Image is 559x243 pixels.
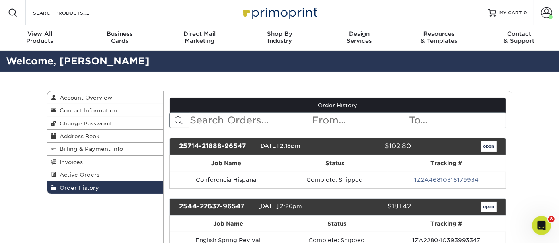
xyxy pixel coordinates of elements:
a: open [481,141,497,152]
a: Contact Information [47,104,164,117]
th: Job Name [170,155,282,172]
a: Account Overview [47,91,164,104]
td: Conferencia Hispana [170,172,282,188]
img: Primoprint [240,4,319,21]
span: [DATE] 2:26pm [258,203,302,209]
a: Contact& Support [479,25,559,51]
span: 8 [548,216,555,222]
span: Order History [57,185,99,191]
span: Contact [479,30,559,37]
span: Invoices [57,159,83,165]
span: Contact Information [57,107,117,114]
a: Billing & Payment Info [47,143,164,155]
div: 2544-22637-96547 [173,202,258,212]
th: Tracking # [388,155,506,172]
div: & Support [479,30,559,44]
span: 0 [524,10,527,15]
a: DesignServices [319,25,399,51]
th: Job Name [170,216,286,232]
span: [DATE] 2:18pm [258,143,300,149]
th: Tracking # [387,216,506,232]
div: Cards [80,30,160,44]
input: To... [408,113,505,128]
input: From... [311,113,408,128]
div: $102.80 [332,141,417,152]
div: Marketing [160,30,240,44]
th: Status [282,155,387,172]
div: $181.42 [332,202,417,212]
th: Status [286,216,387,232]
a: Active Orders [47,168,164,181]
a: Direct MailMarketing [160,25,240,51]
a: Invoices [47,156,164,168]
span: Active Orders [57,172,100,178]
span: Change Password [57,120,111,127]
div: & Templates [399,30,479,44]
span: Direct Mail [160,30,240,37]
a: BusinessCards [80,25,160,51]
a: Order History [47,181,164,194]
a: Order History [170,98,506,113]
input: Search Orders... [189,113,311,128]
div: Services [319,30,399,44]
a: 1Z2A46810316179934 [414,177,479,183]
div: Industry [240,30,319,44]
span: Billing & Payment Info [57,146,123,152]
div: 25714-21888-96547 [173,141,258,152]
a: Address Book [47,130,164,143]
span: Design [319,30,399,37]
a: open [481,202,497,212]
span: Address Book [57,133,100,139]
span: Account Overview [57,94,113,101]
a: Resources& Templates [399,25,479,51]
span: MY CART [499,10,522,16]
a: Shop ByIndustry [240,25,319,51]
input: SEARCH PRODUCTS..... [32,8,110,17]
td: Complete: Shipped [282,172,387,188]
iframe: Intercom live chat [532,216,551,235]
span: Business [80,30,160,37]
a: Change Password [47,117,164,130]
span: Resources [399,30,479,37]
span: Shop By [240,30,319,37]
